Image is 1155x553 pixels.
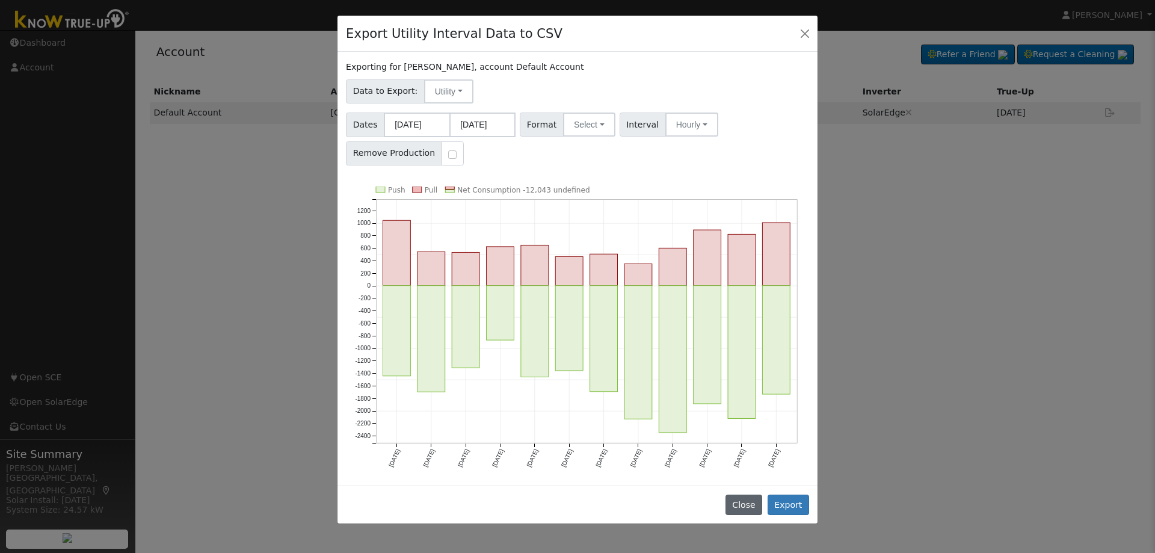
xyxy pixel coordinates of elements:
[359,320,371,327] text: -600
[659,285,686,432] rect: onclick=""
[452,252,479,285] rect: onclick=""
[594,448,608,468] text: [DATE]
[417,285,445,392] rect: onclick=""
[728,285,756,418] rect: onclick=""
[359,295,371,301] text: -200
[360,258,371,264] text: 400
[357,220,371,226] text: 1000
[359,307,371,314] text: -400
[346,61,584,73] label: Exporting for [PERSON_NAME], account Default Account
[629,448,643,468] text: [DATE]
[422,448,436,468] text: [DATE]
[555,256,583,285] rect: onclick=""
[346,141,442,165] span: Remove Production
[360,232,371,239] text: 800
[383,220,411,285] rect: onclick=""
[356,433,371,439] text: -2400
[796,25,813,42] button: Close
[555,285,583,370] rect: onclick=""
[659,248,686,285] rect: onclick=""
[457,186,590,194] text: Net Consumption -12,043 undefined
[624,264,652,285] rect: onclick=""
[356,345,371,351] text: -1000
[767,448,781,468] text: [DATE]
[665,113,718,137] button: Hourly
[356,383,371,389] text: -1600
[620,113,666,137] span: Interval
[768,495,809,515] button: Export
[417,252,445,285] rect: onclick=""
[590,254,618,285] rect: onclick=""
[624,285,652,419] rect: onclick=""
[356,420,371,427] text: -2200
[346,24,562,43] h4: Export Utility Interval Data to CSV
[356,357,371,364] text: -1200
[698,448,712,468] text: [DATE]
[356,370,371,377] text: -1400
[725,495,762,515] button: Close
[590,285,618,391] rect: onclick=""
[733,448,747,468] text: [DATE]
[694,230,721,286] rect: onclick=""
[360,245,371,252] text: 600
[346,79,425,103] span: Data to Export:
[563,113,615,137] button: Select
[526,448,540,468] text: [DATE]
[383,285,411,375] rect: onclick=""
[356,395,371,401] text: -1800
[487,247,514,286] rect: onclick=""
[763,223,790,286] rect: onclick=""
[560,448,574,468] text: [DATE]
[487,285,514,339] rect: onclick=""
[728,234,756,285] rect: onclick=""
[520,113,564,137] span: Format
[387,448,401,468] text: [DATE]
[491,448,505,468] text: [DATE]
[357,207,371,214] text: 1200
[356,407,371,414] text: -2000
[763,285,790,394] rect: onclick=""
[521,285,549,377] rect: onclick=""
[360,270,371,276] text: 200
[521,245,549,285] rect: onclick=""
[425,186,437,194] text: Pull
[388,186,405,194] text: Push
[424,79,473,103] button: Utility
[359,332,371,339] text: -800
[457,448,470,468] text: [DATE]
[368,282,371,289] text: 0
[664,448,677,468] text: [DATE]
[346,113,384,137] span: Dates
[694,285,721,403] rect: onclick=""
[452,285,479,368] rect: onclick=""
